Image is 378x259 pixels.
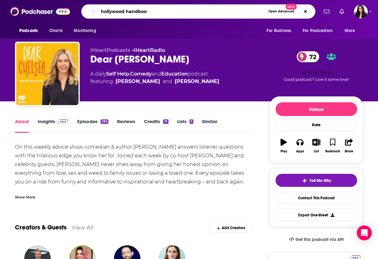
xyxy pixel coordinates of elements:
[72,224,94,231] a: View All
[15,143,252,212] div: On this weekly advice show, comedian & author [PERSON_NAME] answers listener questions with the h...
[90,47,130,53] span: iHeartPodcasts
[69,25,104,37] button: open menu
[15,224,67,231] a: Creators & Guests
[163,119,168,124] div: 91
[202,118,217,133] a: Similar
[175,78,219,85] a: Catherine Law
[101,119,108,124] div: 286
[74,26,96,35] span: Monitoring
[321,6,332,17] a: Show notifications dropdown
[58,119,69,124] img: Podchaser Pro
[130,71,152,77] a: Comedy
[161,71,188,77] a: Education
[266,8,297,15] button: Open AdvancedNew
[163,78,172,85] span: and
[276,102,357,116] button: Follow
[276,192,357,204] a: Contact This Podcast
[15,25,46,37] button: open menu
[19,26,38,35] span: Podcasts
[90,70,219,85] div: A daily podcast
[276,174,357,187] button: tell me why sparkleTell Me Why
[297,51,319,62] a: 72
[302,178,307,183] img: tell me why sparkle
[45,25,66,37] a: Charts
[49,26,63,35] span: Charts
[98,7,266,16] input: Search podcasts, credits, & more...
[354,5,368,18] img: User Profile
[345,150,353,153] div: Share
[286,4,297,10] span: New
[38,118,69,133] a: InsightsPodchaser Pro
[10,6,70,17] img: Podchaser - Follow, Share and Rate Podcasts
[309,178,331,183] span: Tell Me Why
[262,25,299,37] button: open menu
[132,47,165,53] span: •
[337,6,347,17] a: Show notifications dropdown
[116,78,160,85] a: Chelsea Handler
[276,118,357,131] div: Rate
[295,237,344,242] span: Get this podcast via API
[117,118,135,133] a: Reviews
[324,135,341,157] button: Bookmark
[354,5,368,18] span: Logged in as RebeccaShapiro
[177,118,193,133] a: Lists6
[325,150,340,153] div: Bookmark
[308,135,324,157] button: List
[284,232,349,247] a: Get this podcast via API
[296,150,304,153] div: Apps
[190,119,193,124] div: 6
[314,150,319,153] div: List
[303,51,319,62] span: 72
[345,26,355,35] span: More
[129,71,130,77] span: ,
[292,135,308,157] button: Apps
[267,26,291,35] span: For Business
[144,118,168,133] a: Credits91
[276,135,292,157] button: Play
[106,71,129,77] a: Self Help
[15,118,29,133] a: About
[134,47,165,53] a: iHeartRadio
[210,222,252,233] div: Add Creators
[152,71,161,77] span: and
[16,43,78,105] img: Dear Chelsea
[281,150,287,153] div: Play
[276,209,357,221] button: Export One-Sheet
[299,25,342,37] button: open menu
[270,47,363,86] div: 72Good podcast? Give it some love!
[268,10,294,13] span: Open Advanced
[357,225,372,240] div: Open Intercom Messenger
[90,78,219,85] span: featuring
[77,118,108,133] a: Episodes286
[303,26,333,35] span: For Podcasters
[340,25,363,37] button: open menu
[354,5,368,18] button: Show profile menu
[81,4,315,19] div: Search podcasts, credits, & more...
[284,77,349,82] span: Good podcast? Give it some love!
[341,135,357,157] button: Share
